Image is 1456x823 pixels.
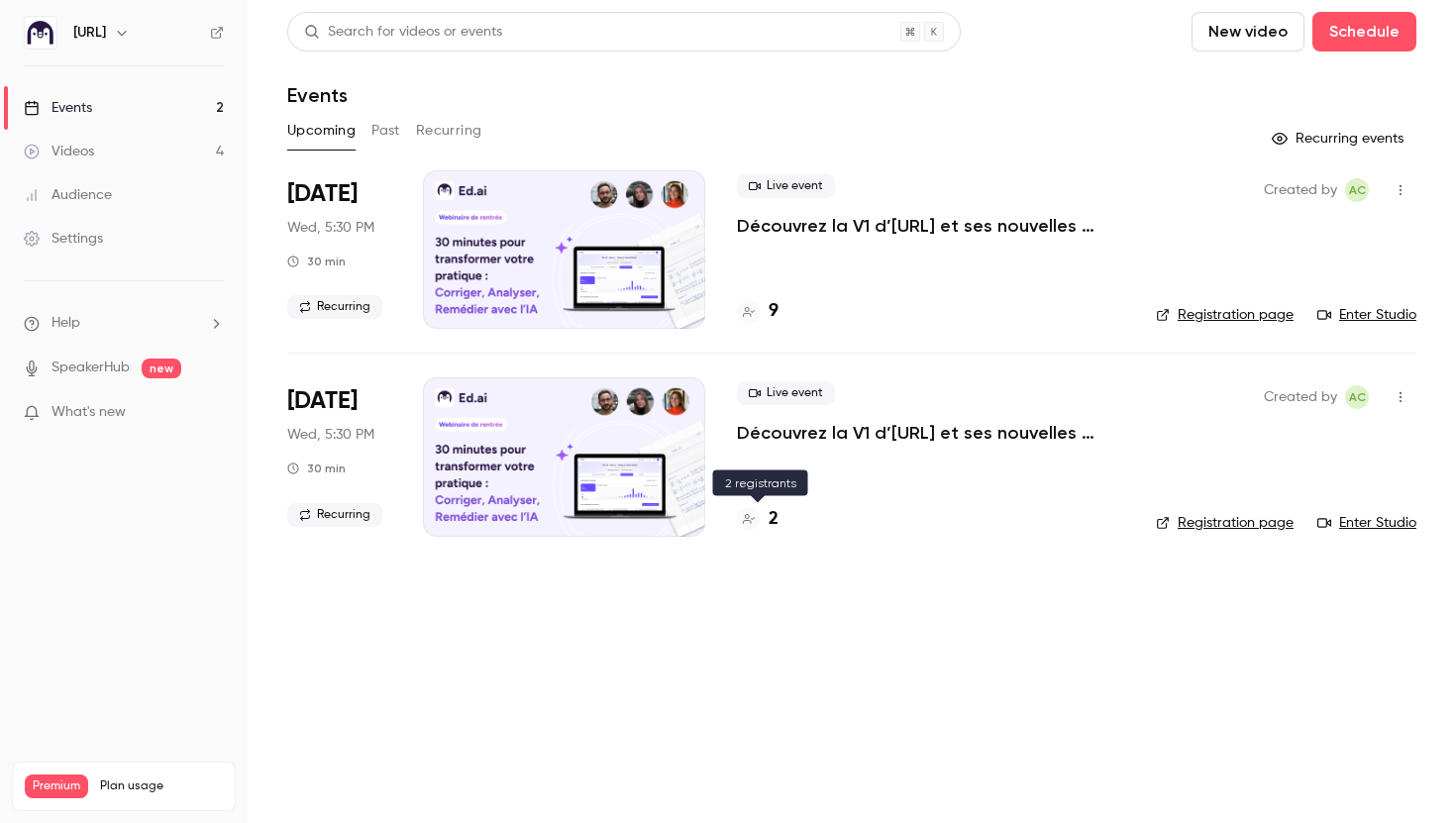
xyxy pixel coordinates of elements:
[737,506,779,533] a: 2
[24,229,103,249] div: Settings
[287,425,374,445] span: Wed, 5:30 PM
[25,17,56,49] img: Ed.ai
[1263,123,1416,154] button: Recurring events
[737,421,1124,445] a: Découvrez la V1 d’[URL] et ses nouvelles fonctionnalités !
[287,503,382,527] span: Recurring
[24,185,112,205] div: Audience
[1317,513,1416,533] a: Enter Studio
[1192,12,1304,51] button: New video
[287,377,391,536] div: Oct 1 Wed, 5:30 PM (Europe/Paris)
[1156,305,1294,325] a: Registration page
[24,142,94,161] div: Videos
[287,385,358,417] span: [DATE]
[416,115,482,147] button: Recurring
[737,214,1124,238] a: Découvrez la V1 d’[URL] et ses nouvelles fonctionnalités !
[24,98,92,118] div: Events
[287,170,391,329] div: Sep 24 Wed, 5:30 PM (Europe/Paris)
[737,298,779,325] a: 9
[371,115,400,147] button: Past
[1349,385,1366,409] span: AC
[1264,178,1337,202] span: Created by
[287,218,374,238] span: Wed, 5:30 PM
[1312,12,1416,51] button: Schedule
[769,506,779,533] h4: 2
[52,402,126,423] span: What's new
[737,174,835,198] span: Live event
[1345,178,1369,202] span: Alison Chopard
[769,298,779,325] h4: 9
[737,381,835,405] span: Live event
[100,778,223,794] span: Plan usage
[24,313,224,334] li: help-dropdown-opener
[25,774,88,798] span: Premium
[52,358,130,378] a: SpeakerHub
[287,115,356,147] button: Upcoming
[287,178,358,210] span: [DATE]
[287,295,382,319] span: Recurring
[73,23,106,43] h6: [URL]
[142,359,181,378] span: new
[287,83,348,107] h1: Events
[52,313,80,334] span: Help
[287,461,346,476] div: 30 min
[1317,305,1416,325] a: Enter Studio
[1349,178,1366,202] span: AC
[1156,513,1294,533] a: Registration page
[200,404,224,422] iframe: Noticeable Trigger
[287,254,346,269] div: 30 min
[1264,385,1337,409] span: Created by
[304,22,502,43] div: Search for videos or events
[1345,385,1369,409] span: Alison Chopard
